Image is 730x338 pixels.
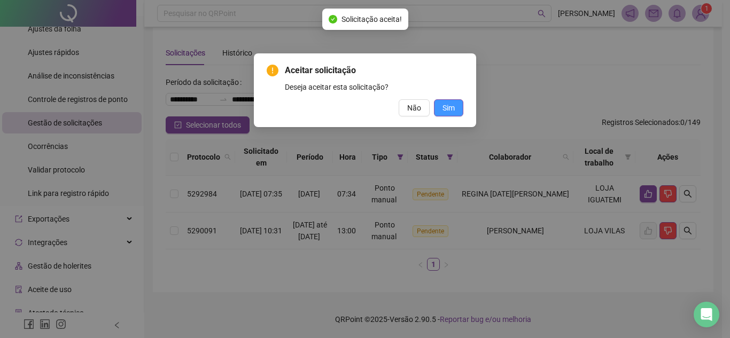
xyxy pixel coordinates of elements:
[434,99,463,116] button: Sim
[399,99,430,116] button: Não
[285,81,463,93] div: Deseja aceitar esta solicitação?
[285,64,463,77] span: Aceitar solicitação
[694,302,719,327] div: Open Intercom Messenger
[267,65,278,76] span: exclamation-circle
[442,102,455,114] span: Sim
[341,13,402,25] span: Solicitação aceita!
[407,102,421,114] span: Não
[329,15,337,23] span: check-circle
